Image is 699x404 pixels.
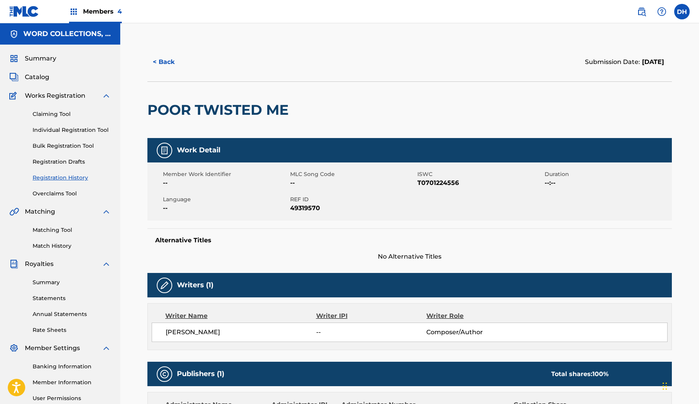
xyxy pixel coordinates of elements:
[33,242,111,250] a: Match History
[163,178,288,188] span: --
[637,7,646,16] img: search
[177,281,213,290] h5: Writers (1)
[69,7,78,16] img: Top Rightsholders
[33,174,111,182] a: Registration History
[147,101,292,119] h2: POOR TWISTED ME
[592,370,609,378] span: 100 %
[316,328,426,337] span: --
[25,344,80,353] span: Member Settings
[177,369,224,378] h5: Publishers (1)
[25,91,85,100] span: Works Registration
[33,326,111,334] a: Rate Sheets
[102,91,111,100] img: expand
[147,252,672,261] span: No Alternative Titles
[163,204,288,213] span: --
[660,367,699,404] iframe: Chat Widget
[545,170,670,178] span: Duration
[155,237,664,244] h5: Alternative Titles
[634,4,649,19] a: Public Search
[33,110,111,118] a: Claiming Tool
[25,54,56,63] span: Summary
[25,207,55,216] span: Matching
[160,281,169,290] img: Writers
[33,142,111,150] a: Bulk Registration Tool
[25,259,54,269] span: Royalties
[163,170,288,178] span: Member Work Identifier
[166,328,316,337] span: [PERSON_NAME]
[25,73,49,82] span: Catalog
[551,369,609,379] div: Total shares:
[585,57,664,67] div: Submission Date:
[33,158,111,166] a: Registration Drafts
[657,7,666,16] img: help
[9,54,56,63] a: SummarySummary
[33,226,111,234] a: Matching Tool
[163,195,288,204] span: Language
[9,259,19,269] img: Royalties
[9,54,19,63] img: Summary
[290,170,415,178] span: MLC Song Code
[426,328,527,337] span: Composer/Author
[160,146,169,155] img: Work Detail
[640,58,664,66] span: [DATE]
[33,378,111,387] a: Member Information
[33,126,111,134] a: Individual Registration Tool
[9,73,19,82] img: Catalog
[9,6,39,17] img: MLC Logo
[23,29,111,38] h5: WORD COLLECTIONS, INC.
[417,170,543,178] span: ISWC
[316,311,427,321] div: Writer IPI
[102,259,111,269] img: expand
[545,178,670,188] span: --:--
[33,310,111,318] a: Annual Statements
[33,190,111,198] a: Overclaims Tool
[177,146,220,155] h5: Work Detail
[33,363,111,371] a: Banking Information
[160,369,169,379] img: Publishers
[9,91,19,100] img: Works Registration
[33,278,111,287] a: Summary
[102,344,111,353] img: expand
[33,394,111,402] a: User Permissions
[663,375,667,398] div: Drag
[147,52,194,72] button: < Back
[290,178,415,188] span: --
[677,269,699,337] iframe: Resource Center
[674,4,690,19] div: User Menu
[102,207,111,216] img: expand
[426,311,527,321] div: Writer Role
[654,4,670,19] div: Help
[83,7,122,16] span: Members
[33,294,111,302] a: Statements
[290,195,415,204] span: REF ID
[9,207,19,216] img: Matching
[9,73,49,82] a: CatalogCatalog
[417,178,543,188] span: T0701224556
[290,204,415,213] span: 49319570
[118,8,122,15] span: 4
[165,311,316,321] div: Writer Name
[9,344,19,353] img: Member Settings
[9,29,19,39] img: Accounts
